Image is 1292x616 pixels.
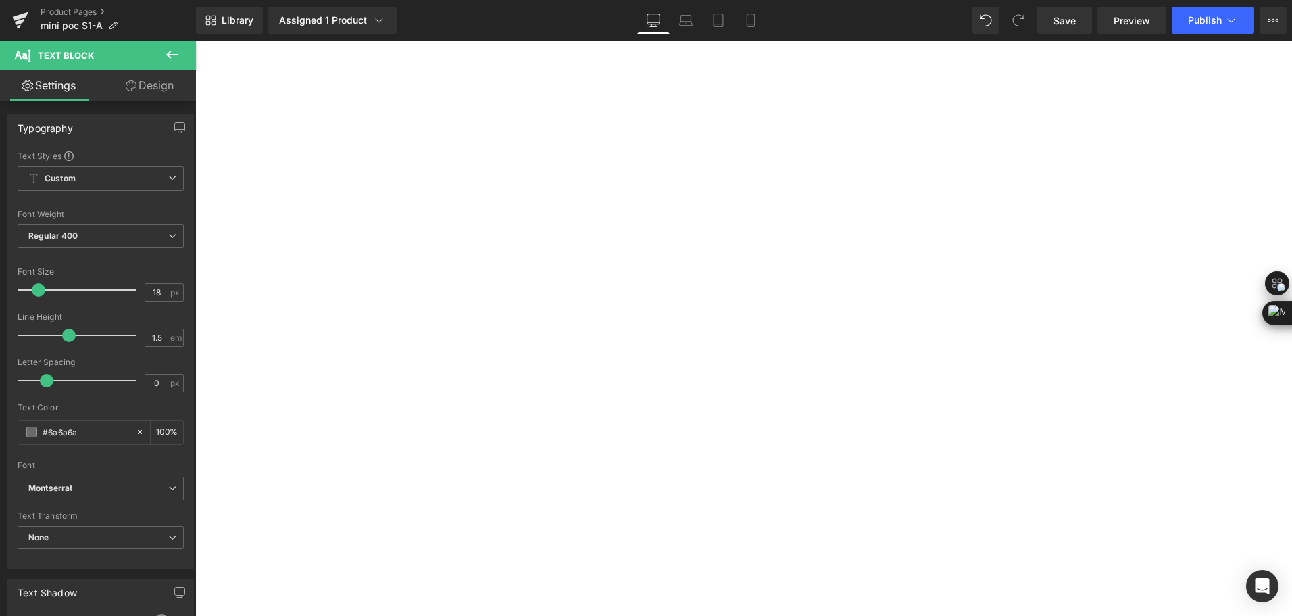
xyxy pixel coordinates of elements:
button: Publish [1172,7,1254,34]
span: px [170,379,182,387]
a: Laptop [670,7,702,34]
div: % [151,421,183,444]
div: Open Intercom Messenger [1246,570,1278,602]
div: Font [18,460,184,470]
div: Font Size [18,267,184,277]
div: Assigned 1 Product [279,14,386,27]
div: Letter Spacing [18,358,184,367]
a: Design [101,70,199,101]
div: Line Height [18,312,184,322]
span: px [170,288,182,297]
div: Font Weight [18,210,184,219]
input: Color [43,425,129,440]
span: Text Block [38,50,94,61]
a: Tablet [702,7,735,34]
div: Typography [18,115,73,134]
i: Montserrat [28,483,72,494]
b: None [28,532,49,542]
button: More [1260,7,1287,34]
button: Undo [972,7,999,34]
b: Regular 400 [28,231,78,241]
a: Mobile [735,7,767,34]
span: em [170,333,182,342]
a: New Library [196,7,263,34]
span: mini poc S1-A [41,20,103,31]
div: Text Styles [18,150,184,161]
iframe: To enrich screen reader interactions, please activate Accessibility in Grammarly extension settings [195,41,1292,616]
span: Save [1053,14,1076,28]
button: Redo [1005,7,1032,34]
div: Text Shadow [18,579,77,598]
div: Text Transform [18,511,184,521]
b: Custom [45,173,76,185]
a: Preview [1097,7,1166,34]
div: Text Color [18,403,184,412]
a: Desktop [637,7,670,34]
span: Preview [1114,14,1150,28]
a: Product Pages [41,7,196,18]
span: Library [222,14,253,26]
span: Publish [1188,15,1222,26]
